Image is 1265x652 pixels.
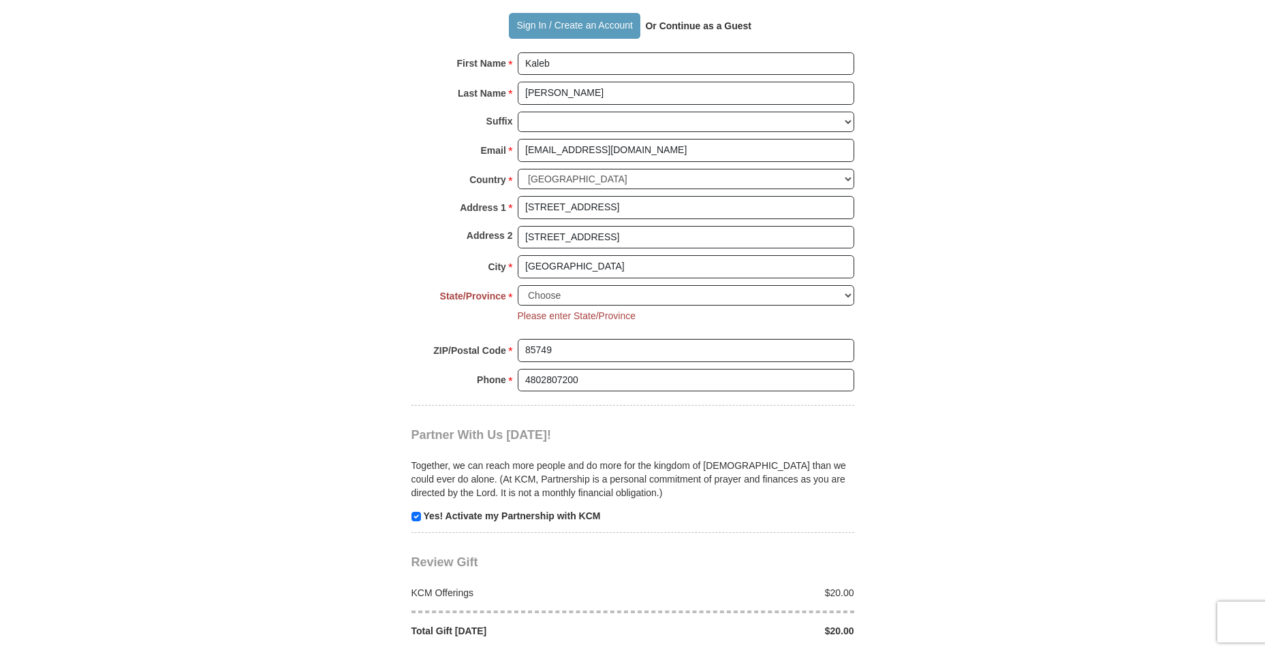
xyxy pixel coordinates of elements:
strong: Address 1 [460,198,506,217]
li: Please enter State/Province [518,309,636,323]
p: Together, we can reach more people and do more for the kingdom of [DEMOGRAPHIC_DATA] than we coul... [411,459,854,500]
strong: Yes! Activate my Partnership with KCM [423,510,600,521]
strong: Or Continue as a Guest [645,20,751,31]
strong: Address 2 [467,226,513,245]
div: $20.00 [633,586,862,600]
div: KCM Offerings [404,586,633,600]
strong: Email [481,141,506,160]
div: $20.00 [633,624,862,638]
strong: Phone [477,370,506,389]
strong: First Name [457,54,506,73]
div: Total Gift [DATE] [404,624,633,638]
span: Partner With Us [DATE]! [411,428,552,442]
strong: City [488,257,505,276]
strong: Last Name [458,84,506,103]
span: Review Gift [411,555,478,569]
strong: Country [469,170,506,189]
strong: State/Province [440,287,506,306]
strong: Suffix [486,112,513,131]
button: Sign In / Create an Account [509,13,640,39]
strong: ZIP/Postal Code [433,341,506,360]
